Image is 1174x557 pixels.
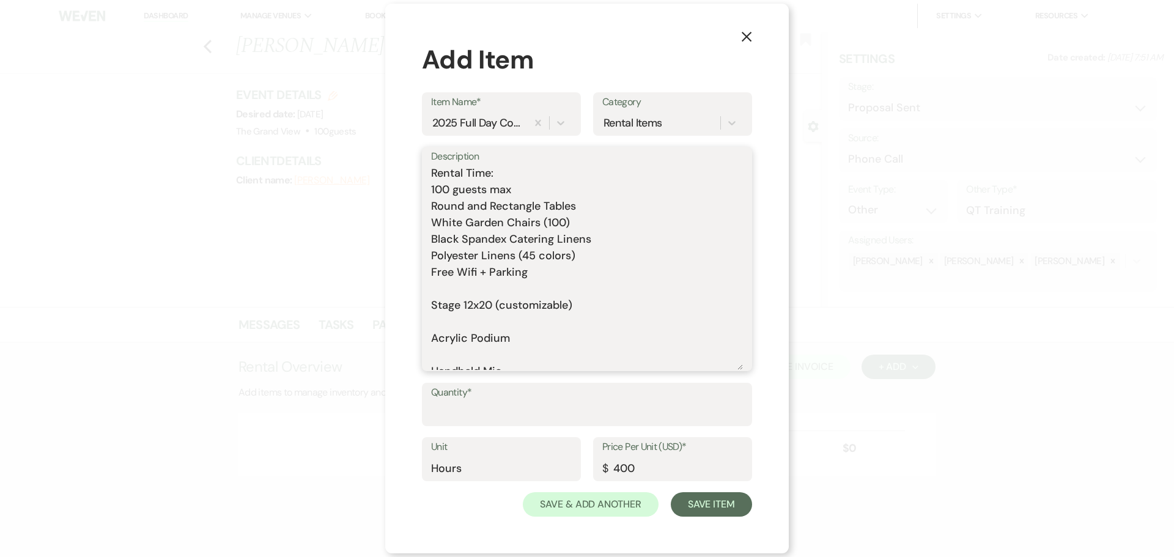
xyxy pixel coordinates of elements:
label: Item Name* [431,94,572,111]
div: 2025 Full Day Corporate Ballroom Rental [432,114,523,131]
div: $ [602,460,608,477]
div: Rental Items [604,114,662,131]
label: Category [602,94,743,111]
label: Price Per Unit (USD)* [602,438,743,456]
button: Save & Add Another [523,492,659,517]
label: Quantity* [431,384,743,402]
label: Description [431,148,743,166]
button: Save Item [671,492,752,517]
div: Add Item [422,40,752,79]
label: Unit [431,438,572,456]
textarea: Rental Time: 100 guests max Round and Rectangle Tables White Garden Chairs (100) Black Spandex Ca... [431,165,743,370]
